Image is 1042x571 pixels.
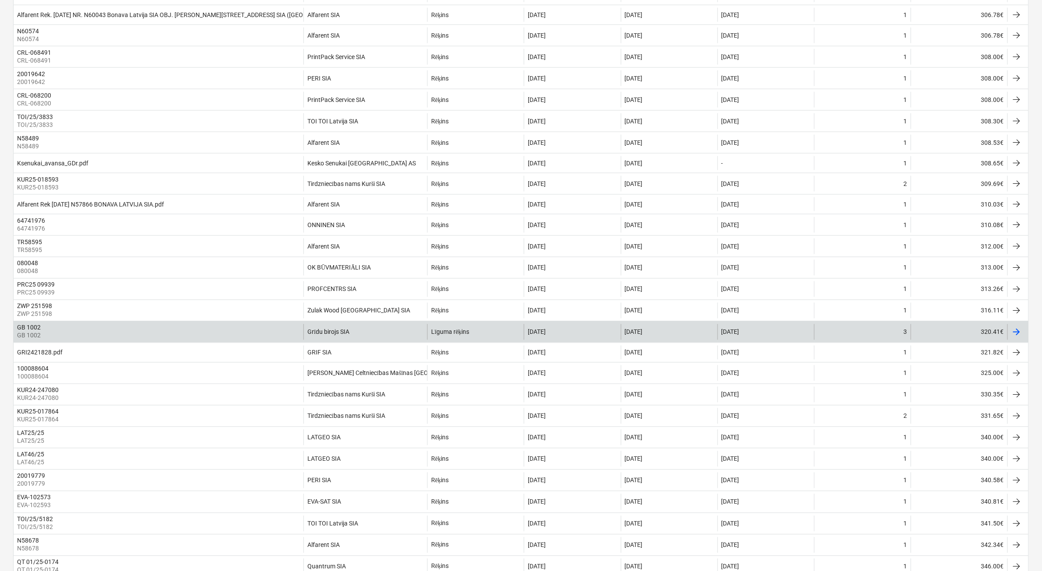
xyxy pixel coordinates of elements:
div: 20019642 [17,70,45,77]
div: 3 [904,329,907,336]
div: [DATE] [625,413,643,420]
div: Rēķins [431,32,449,39]
div: [DATE] [721,434,739,441]
div: [DATE] [625,455,643,462]
div: 64741976 [17,217,45,224]
div: [DATE] [625,307,643,314]
div: [DATE] [625,139,643,146]
div: Rēķins [431,498,449,506]
div: [DATE] [528,32,546,39]
div: [DATE] [721,520,739,527]
div: [DATE] [528,370,546,377]
div: Rēķins [431,520,449,527]
div: [DATE] [721,201,739,208]
div: Rēķins [431,563,449,570]
div: Rēķins [431,11,449,19]
div: [DATE] [528,542,546,549]
div: Rēķins [431,96,449,104]
div: 312.00€ [911,238,1007,254]
div: [DATE] [721,118,739,125]
div: 308.00€ [911,92,1007,108]
div: 316.11€ [911,303,1007,319]
div: [DATE] [721,542,739,549]
div: 1 [904,307,907,314]
div: KUR25-017864 [17,408,59,415]
div: PrintPack Service SIA [307,53,365,60]
div: PERI SIA [307,75,331,82]
div: Zulak Wood [GEOGRAPHIC_DATA] SIA [307,307,410,314]
div: 308.65€ [911,156,1007,170]
div: [DATE] [625,542,643,549]
div: [DATE] [721,391,739,398]
div: 331.65€ [911,408,1007,424]
div: PRC25 09939 [17,281,55,288]
div: GRIF SIA [307,349,331,356]
div: EVA-SAT SIA [307,498,341,505]
div: [DATE] [625,160,643,167]
p: N58489 [17,142,41,151]
div: [DATE] [625,201,643,208]
div: CRL-068200 [17,92,51,99]
p: CRL-068491 [17,56,53,65]
div: [DATE] [528,243,546,250]
div: [DATE] [528,349,546,356]
div: OK BŪVMATERIĀLI SIA [307,264,371,272]
div: [DATE] [528,139,546,146]
div: KUR25-018593 [17,176,59,183]
div: [DATE] [625,243,643,250]
div: 320.41€ [911,324,1007,340]
div: 341.50€ [911,516,1007,532]
div: 080048 [17,260,38,267]
div: TR58595 [17,238,42,245]
div: 330.35€ [911,387,1007,403]
div: [DATE] [625,32,643,39]
div: [DATE] [528,201,546,208]
div: Quantrum SIA [307,563,346,570]
div: 340.81€ [911,494,1007,510]
div: [DATE] [721,11,739,18]
div: ZWP 251598 [17,303,52,310]
div: Rēķins [431,118,449,125]
p: EVA-102593 [17,501,52,510]
div: [DATE] [721,498,739,505]
div: [DATE] [625,286,643,293]
div: [DATE] [625,434,643,441]
div: N60574 [17,28,39,35]
div: Rēķins [431,160,449,167]
p: KUR25-018593 [17,183,60,192]
div: [DATE] [625,329,643,336]
div: 340.00€ [911,430,1007,445]
div: 313.00€ [911,260,1007,276]
div: [DATE] [528,11,546,18]
div: 1 [904,32,907,39]
div: [DATE] [721,264,739,271]
div: [DATE] [528,221,546,228]
div: 1 [904,349,907,356]
div: 1 [904,286,907,293]
p: 64741976 [17,224,47,233]
div: [DATE] [528,118,546,125]
div: [DATE] [528,434,546,441]
p: 100088604 [17,372,50,381]
div: Rēķins [431,391,449,399]
div: 308.53€ [911,135,1007,151]
div: QT 01/25-0174 [17,559,59,566]
div: 1 [904,563,907,570]
div: 1 [904,53,907,60]
div: Chat Widget [998,529,1042,571]
div: 1 [904,391,907,398]
div: [DATE] [625,96,643,103]
div: Alfarent SIA [307,139,340,146]
div: Rēķins [431,434,449,441]
div: 1 [904,201,907,208]
div: Rēķins [431,541,449,549]
div: 340.00€ [911,451,1007,467]
div: [DATE] [721,329,739,336]
div: N58489 [17,135,39,142]
div: GB 1002 [17,324,41,331]
div: [DATE] [625,11,643,18]
div: 306.78€ [911,28,1007,43]
p: CRL-068200 [17,99,53,108]
div: [DATE] [625,498,643,505]
div: GRI2421828.pdf [17,349,63,356]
